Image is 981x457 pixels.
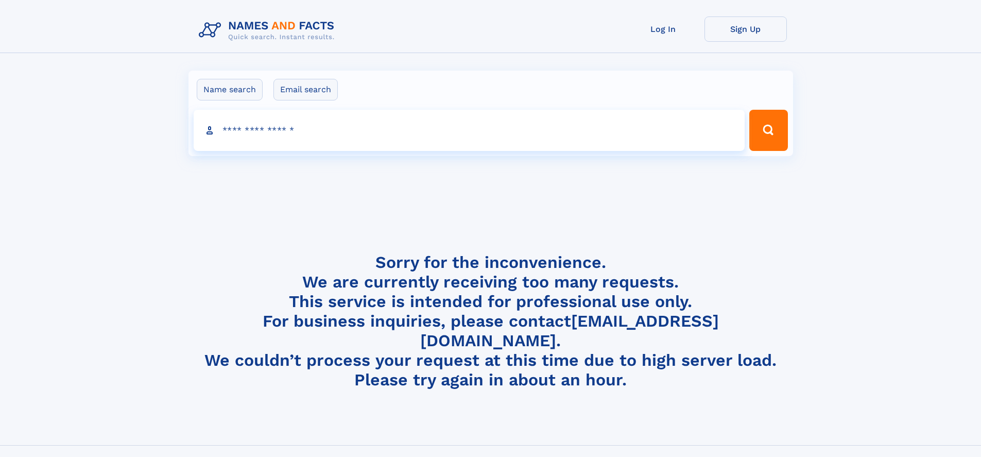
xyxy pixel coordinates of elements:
[420,311,719,350] a: [EMAIL_ADDRESS][DOMAIN_NAME]
[197,79,263,100] label: Name search
[273,79,338,100] label: Email search
[194,110,745,151] input: search input
[749,110,787,151] button: Search Button
[195,252,787,390] h4: Sorry for the inconvenience. We are currently receiving too many requests. This service is intend...
[195,16,343,44] img: Logo Names and Facts
[704,16,787,42] a: Sign Up
[622,16,704,42] a: Log In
